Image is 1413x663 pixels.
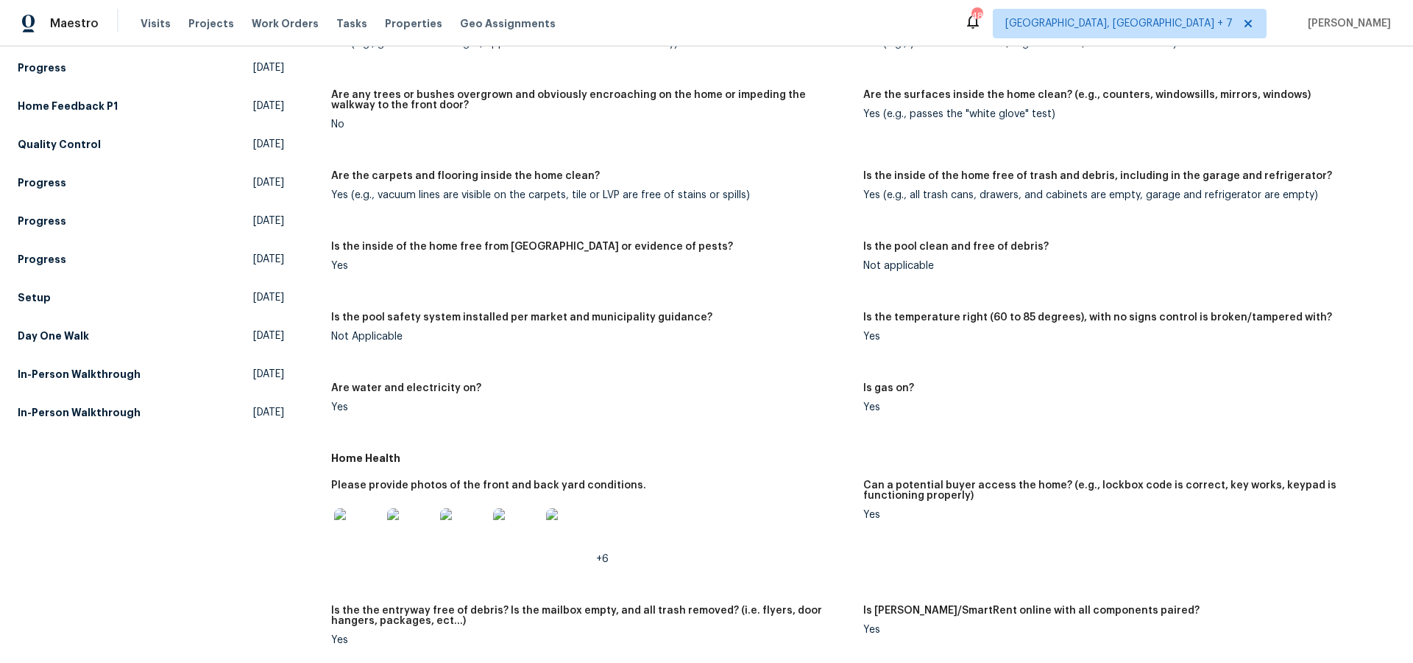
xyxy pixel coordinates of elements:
a: Progress[DATE] [18,208,284,234]
span: Geo Assignments [460,16,556,31]
h5: Is the inside of the home free from [GEOGRAPHIC_DATA] or evidence of pests? [331,242,733,252]
h5: Progress [18,252,66,267]
a: Setup[DATE] [18,284,284,311]
span: Maestro [50,16,99,31]
h5: Are the carpets and flooring inside the home clean? [331,171,600,181]
span: [DATE] [253,175,284,190]
h5: Is [PERSON_NAME]/SmartRent online with all components paired? [863,606,1200,616]
span: Properties [385,16,442,31]
span: +6 [596,554,609,564]
a: Progress[DATE] [18,169,284,196]
a: Quality Control[DATE] [18,131,284,158]
span: [DATE] [253,367,284,382]
span: [PERSON_NAME] [1302,16,1391,31]
h5: Progress [18,175,66,190]
div: No [331,119,851,130]
span: [DATE] [253,290,284,305]
a: Progress[DATE] [18,246,284,273]
h5: Are water and electricity on? [331,383,481,393]
div: Yes (e.g., all trash cans, drawers, and cabinets are empty, garage and refrigerator are empty) [863,190,1384,200]
h5: Quality Control [18,137,101,152]
div: Yes [331,261,851,271]
span: [DATE] [253,329,284,343]
span: Visits [141,16,171,31]
span: [DATE] [253,214,284,228]
div: Yes (e.g., vacuum lines are visible on the carpets, tile or LVP are free of stains or spills) [331,190,851,200]
h5: Are the surfaces inside the home clean? (e.g., counters, windowsills, mirrors, windows) [863,90,1311,100]
a: Progress[DATE] [18,55,284,81]
span: Tasks [336,18,367,29]
div: Yes [863,625,1384,635]
h5: Can a potential buyer access the home? (e.g., lockbox code is correct, key works, keypad is funct... [863,480,1384,501]
a: Home Feedback P1[DATE] [18,93,284,119]
h5: In-Person Walkthrough [18,367,141,382]
span: [DATE] [253,252,284,267]
a: In-Person Walkthrough[DATE] [18,399,284,426]
div: Yes [863,331,1384,342]
div: Yes [863,510,1384,520]
h5: Is gas on? [863,383,914,393]
h5: Is the inside of the home free of trash and debris, including in the garage and refrigerator? [863,171,1332,181]
h5: Is the pool safety system installed per market and municipality guidance? [331,312,712,323]
h5: Are any trees or bushes overgrown and obviously encroaching on the home or impeding the walkway t... [331,90,851,110]
h5: Is the the entryway free of debris? Is the mailbox empty, and all trash removed? (i.e. flyers, do... [331,606,851,626]
div: Yes [331,402,851,413]
span: [DATE] [253,137,284,152]
span: [GEOGRAPHIC_DATA], [GEOGRAPHIC_DATA] + 7 [1005,16,1233,31]
h5: Is the temperature right (60 to 85 degrees), with no signs control is broken/tampered with? [863,312,1332,323]
div: Yes (e.g., passes the "white glove" test) [863,109,1384,119]
span: Work Orders [252,16,319,31]
div: Not Applicable [331,331,851,342]
h5: Progress [18,214,66,228]
a: In-Person Walkthrough[DATE] [18,361,284,387]
div: 48 [971,9,982,24]
span: [DATE] [253,405,284,420]
h5: Home Health [331,451,1395,466]
h5: Day One Walk [18,329,89,343]
span: [DATE] [253,60,284,75]
h5: Setup [18,290,51,305]
div: Yes [331,635,851,645]
a: Day One Walk[DATE] [18,323,284,349]
h5: In-Person Walkthrough [18,405,141,420]
h5: Progress [18,60,66,75]
div: Not applicable [863,261,1384,271]
span: Projects [188,16,234,31]
h5: Is the pool clean and free of debris? [863,242,1049,252]
h5: Home Feedback P1 [18,99,118,113]
h5: Please provide photos of the front and back yard conditions. [331,480,646,491]
div: Yes [863,402,1384,413]
span: [DATE] [253,99,284,113]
